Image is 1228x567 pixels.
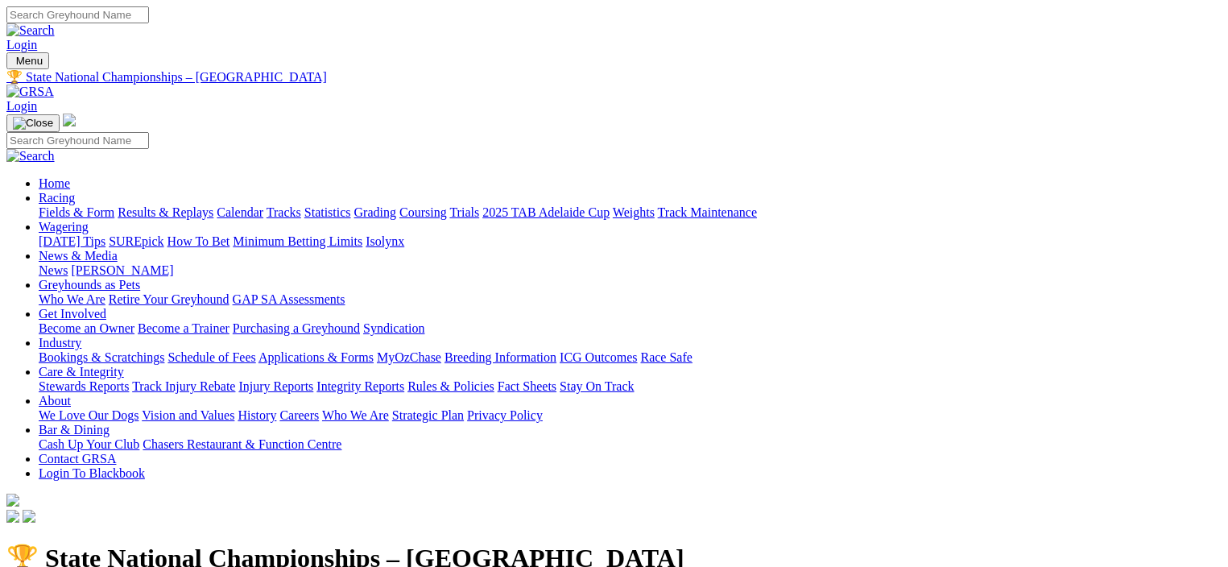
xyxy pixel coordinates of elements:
a: Fact Sheets [498,379,556,393]
a: We Love Our Dogs [39,408,139,422]
a: SUREpick [109,234,163,248]
a: Results & Replays [118,205,213,219]
a: Isolynx [366,234,404,248]
a: Greyhounds as Pets [39,278,140,292]
a: GAP SA Assessments [233,292,345,306]
a: Who We Are [322,408,389,422]
div: News & Media [39,263,1222,278]
a: ICG Outcomes [560,350,637,364]
a: [DATE] Tips [39,234,105,248]
a: Become a Trainer [138,321,229,335]
a: Weights [613,205,655,219]
a: Home [39,176,70,190]
a: History [238,408,276,422]
a: Industry [39,336,81,350]
div: About [39,408,1222,423]
img: Search [6,149,55,163]
a: Who We Are [39,292,105,306]
a: Coursing [399,205,447,219]
a: Applications & Forms [258,350,374,364]
div: Get Involved [39,321,1222,336]
a: Login [6,38,37,52]
a: Stewards Reports [39,379,129,393]
a: Stay On Track [560,379,634,393]
a: How To Bet [167,234,230,248]
a: Become an Owner [39,321,134,335]
a: Rules & Policies [407,379,494,393]
img: GRSA [6,85,54,99]
div: Racing [39,205,1222,220]
img: logo-grsa-white.png [63,114,76,126]
a: Integrity Reports [316,379,404,393]
div: Industry [39,350,1222,365]
img: facebook.svg [6,510,19,523]
input: Search [6,132,149,149]
a: Race Safe [640,350,692,364]
a: Get Involved [39,307,106,321]
div: Wagering [39,234,1222,249]
a: News & Media [39,249,118,263]
a: Cash Up Your Club [39,437,139,451]
a: Careers [279,408,319,422]
a: Tracks [267,205,301,219]
a: About [39,394,71,408]
a: Bar & Dining [39,423,110,437]
div: Care & Integrity [39,379,1222,394]
img: Close [13,117,53,130]
input: Search [6,6,149,23]
div: Greyhounds as Pets [39,292,1222,307]
a: News [39,263,68,277]
img: twitter.svg [23,510,35,523]
a: Wagering [39,220,89,234]
img: logo-grsa-white.png [6,494,19,507]
span: Menu [16,55,43,67]
a: Calendar [217,205,263,219]
a: Track Maintenance [658,205,757,219]
a: 🏆 State National Championships – [GEOGRAPHIC_DATA] [6,69,1222,85]
a: Chasers Restaurant & Function Centre [143,437,341,451]
a: Racing [39,191,75,205]
a: Track Injury Rebate [132,379,235,393]
button: Toggle navigation [6,114,60,132]
a: Privacy Policy [467,408,543,422]
a: Injury Reports [238,379,313,393]
a: Breeding Information [444,350,556,364]
a: [PERSON_NAME] [71,263,173,277]
a: Vision and Values [142,408,234,422]
a: MyOzChase [377,350,441,364]
a: Trials [449,205,479,219]
a: Login [6,99,37,113]
a: Login To Blackbook [39,466,145,480]
img: Search [6,23,55,38]
a: Statistics [304,205,351,219]
a: Care & Integrity [39,365,124,379]
div: Bar & Dining [39,437,1222,452]
a: Retire Your Greyhound [109,292,229,306]
a: Bookings & Scratchings [39,350,164,364]
button: Toggle navigation [6,52,49,69]
a: Minimum Betting Limits [233,234,362,248]
a: Grading [354,205,396,219]
a: 2025 TAB Adelaide Cup [482,205,610,219]
a: Fields & Form [39,205,114,219]
a: Syndication [363,321,424,335]
a: Purchasing a Greyhound [233,321,360,335]
a: Strategic Plan [392,408,464,422]
a: Contact GRSA [39,452,116,466]
a: Schedule of Fees [167,350,255,364]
